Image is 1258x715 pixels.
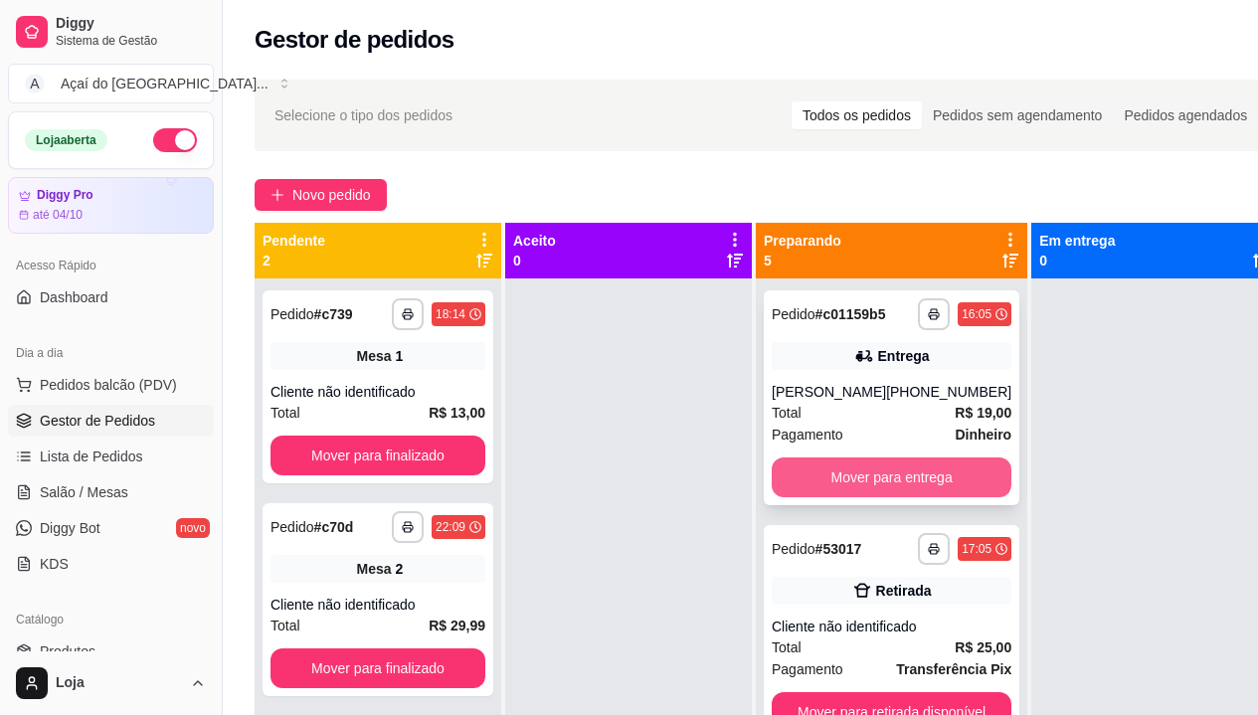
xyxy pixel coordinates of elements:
[8,405,214,437] a: Gestor de Pedidos
[153,128,197,152] button: Alterar Status
[1039,251,1115,270] p: 0
[8,64,214,103] button: Select a team
[815,541,862,557] strong: # 53017
[772,306,815,322] span: Pedido
[8,476,214,508] a: Salão / Mesas
[40,447,143,466] span: Lista de Pedidos
[255,24,454,56] h2: Gestor de pedidos
[270,402,300,424] span: Total
[8,281,214,313] a: Dashboard
[357,559,392,579] span: Mesa
[270,615,300,636] span: Total
[25,74,45,93] span: A
[8,441,214,472] a: Lista de Pedidos
[274,104,452,126] span: Selecione o tipo dos pedidos
[270,519,314,535] span: Pedido
[56,33,206,49] span: Sistema de Gestão
[8,337,214,369] div: Dia a dia
[513,231,556,251] p: Aceito
[357,346,392,366] span: Mesa
[878,346,930,366] div: Entrega
[8,548,214,580] a: KDS
[1039,231,1115,251] p: Em entrega
[33,207,83,223] article: até 04/10
[436,306,465,322] div: 18:14
[876,581,932,601] div: Retirada
[955,405,1011,421] strong: R$ 19,00
[61,74,269,93] div: Açaí do [GEOGRAPHIC_DATA] ...
[772,402,802,424] span: Total
[772,658,843,680] span: Pagamento
[40,287,108,307] span: Dashboard
[263,251,325,270] p: 2
[8,512,214,544] a: Diggy Botnovo
[8,250,214,281] div: Acesso Rápido
[270,306,314,322] span: Pedido
[772,457,1011,497] button: Mover para entrega
[292,184,371,206] span: Novo pedido
[270,595,485,615] div: Cliente não identificado
[1113,101,1258,129] div: Pedidos agendados
[25,129,107,151] div: Loja aberta
[962,306,991,322] div: 16:05
[40,482,128,502] span: Salão / Mesas
[263,231,325,251] p: Pendente
[8,369,214,401] button: Pedidos balcão (PDV)
[396,559,404,579] div: 2
[815,306,886,322] strong: # c01159b5
[8,177,214,234] a: Diggy Proaté 04/10
[40,641,95,661] span: Produtos
[37,188,93,203] article: Diggy Pro
[270,188,284,202] span: plus
[314,519,354,535] strong: # c70d
[8,635,214,667] a: Produtos
[962,541,991,557] div: 17:05
[922,101,1113,129] div: Pedidos sem agendamento
[955,427,1011,443] strong: Dinheiro
[40,554,69,574] span: KDS
[56,15,206,33] span: Diggy
[40,375,177,395] span: Pedidos balcão (PDV)
[255,179,387,211] button: Novo pedido
[40,518,100,538] span: Diggy Bot
[56,674,182,692] span: Loja
[436,519,465,535] div: 22:09
[764,251,841,270] p: 5
[40,411,155,431] span: Gestor de Pedidos
[772,617,1011,636] div: Cliente não identificado
[513,251,556,270] p: 0
[270,382,485,402] div: Cliente não identificado
[955,639,1011,655] strong: R$ 25,00
[772,424,843,446] span: Pagamento
[886,382,1011,402] div: [PHONE_NUMBER]
[8,604,214,635] div: Catálogo
[896,661,1011,677] strong: Transferência Pix
[772,541,815,557] span: Pedido
[270,436,485,475] button: Mover para finalizado
[314,306,353,322] strong: # c739
[429,618,485,633] strong: R$ 29,99
[270,648,485,688] button: Mover para finalizado
[764,231,841,251] p: Preparando
[429,405,485,421] strong: R$ 13,00
[772,636,802,658] span: Total
[396,346,404,366] div: 1
[792,101,922,129] div: Todos os pedidos
[8,659,214,707] button: Loja
[8,8,214,56] a: DiggySistema de Gestão
[772,382,886,402] div: [PERSON_NAME]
